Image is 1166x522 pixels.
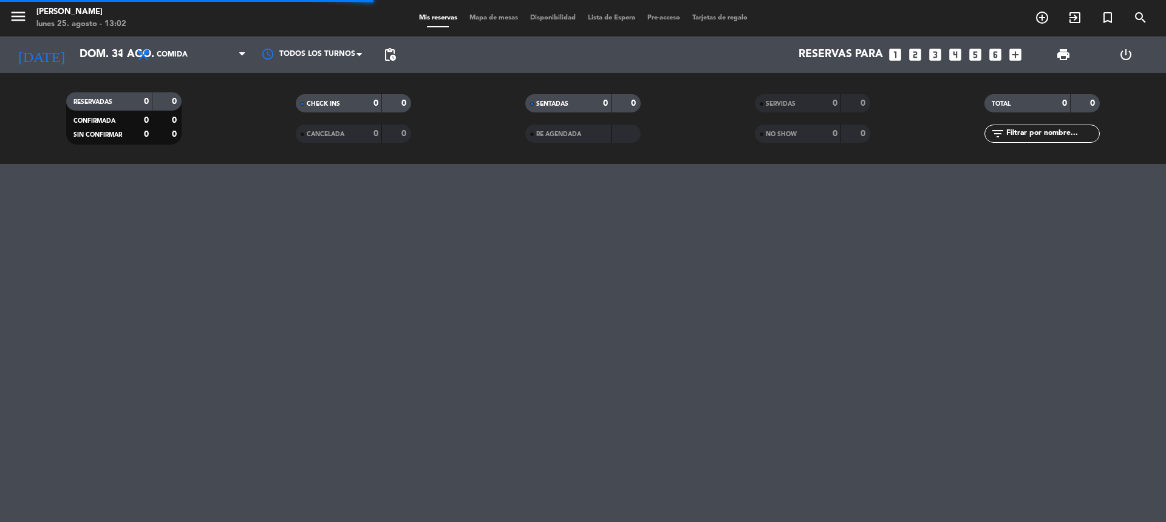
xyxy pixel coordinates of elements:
strong: 0 [144,97,149,106]
span: print [1056,47,1071,62]
span: NO SHOW [766,131,797,137]
strong: 0 [1090,99,1097,108]
span: RE AGENDADA [536,131,581,137]
span: CONFIRMADA [73,118,115,124]
i: looks_3 [927,47,943,63]
span: TOTAL [992,101,1011,107]
i: filter_list [990,126,1005,141]
i: looks_6 [987,47,1003,63]
span: Comida [157,50,188,59]
strong: 0 [861,99,868,108]
span: Mis reservas [413,15,463,21]
span: CANCELADA [307,131,344,137]
div: LOG OUT [1094,36,1157,73]
span: RESERVAR MESA [1026,7,1059,28]
div: lunes 25. agosto - 13:02 [36,18,126,30]
span: WALK IN [1059,7,1091,28]
span: pending_actions [383,47,397,62]
strong: 0 [401,99,409,108]
span: SENTADAS [536,101,568,107]
i: looks_one [887,47,903,63]
span: SERVIDAS [766,101,796,107]
i: menu [9,7,27,26]
strong: 0 [603,99,608,108]
strong: 0 [144,116,149,125]
strong: 0 [861,129,868,138]
strong: 0 [631,99,638,108]
strong: 0 [373,99,378,108]
span: Mapa de mesas [463,15,524,21]
strong: 0 [144,130,149,139]
strong: 0 [1062,99,1067,108]
div: [PERSON_NAME] [36,6,126,18]
span: Pre-acceso [641,15,686,21]
i: arrow_drop_down [113,47,128,62]
span: SIN CONFIRMAR [73,132,122,138]
i: looks_two [907,47,923,63]
i: power_settings_new [1119,47,1133,62]
strong: 0 [833,129,837,138]
i: looks_4 [947,47,963,63]
span: BUSCAR [1124,7,1157,28]
strong: 0 [172,130,179,139]
i: add_box [1007,47,1023,63]
i: add_circle_outline [1035,10,1049,25]
span: Disponibilidad [524,15,582,21]
i: search [1133,10,1148,25]
span: Tarjetas de regalo [686,15,754,21]
strong: 0 [833,99,837,108]
input: Filtrar por nombre... [1005,127,1099,140]
i: exit_to_app [1068,10,1082,25]
span: Lista de Espera [582,15,641,21]
span: Reservas para [799,49,883,61]
strong: 0 [172,97,179,106]
i: looks_5 [967,47,983,63]
strong: 0 [373,129,378,138]
span: Reserva especial [1091,7,1124,28]
strong: 0 [401,129,409,138]
strong: 0 [172,116,179,125]
button: menu [9,7,27,30]
i: turned_in_not [1100,10,1115,25]
i: [DATE] [9,41,73,68]
span: CHECK INS [307,101,340,107]
span: RESERVADAS [73,99,112,105]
